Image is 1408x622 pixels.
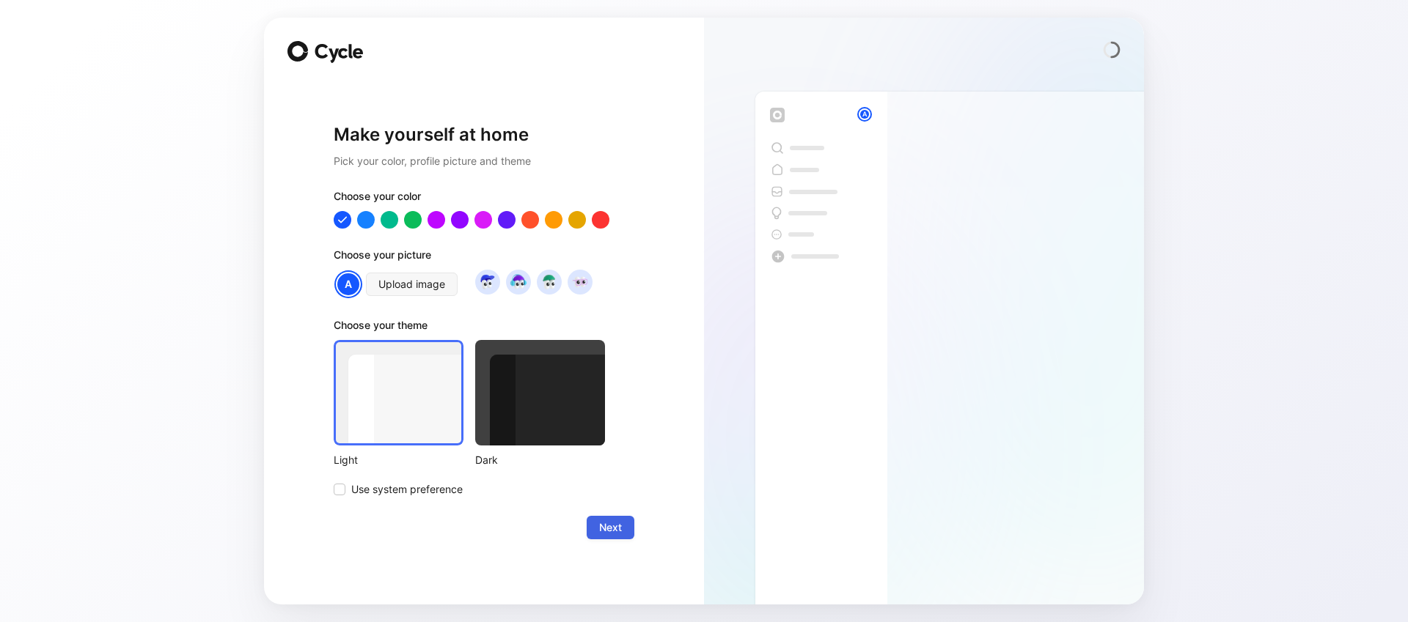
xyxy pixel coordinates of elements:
button: Next [587,516,634,539]
div: Choose your color [334,188,634,211]
div: Choose your picture [334,246,634,270]
img: avatar [570,272,590,292]
div: Dark [475,451,605,469]
span: Next [599,519,622,536]
button: Upload image [366,273,458,296]
img: avatar [508,272,528,292]
div: Choose your theme [334,316,605,340]
div: Light [334,451,463,469]
span: Upload image [378,275,445,293]
div: A [336,272,361,297]
img: avatar [539,272,559,292]
img: avatar [477,272,497,292]
span: Use system preference [351,481,463,498]
img: workspace-default-logo-wX5zAyuM.png [770,108,785,122]
h2: Pick your color, profile picture and theme [334,152,634,170]
div: A [859,108,870,120]
h1: Make yourself at home [334,123,634,147]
